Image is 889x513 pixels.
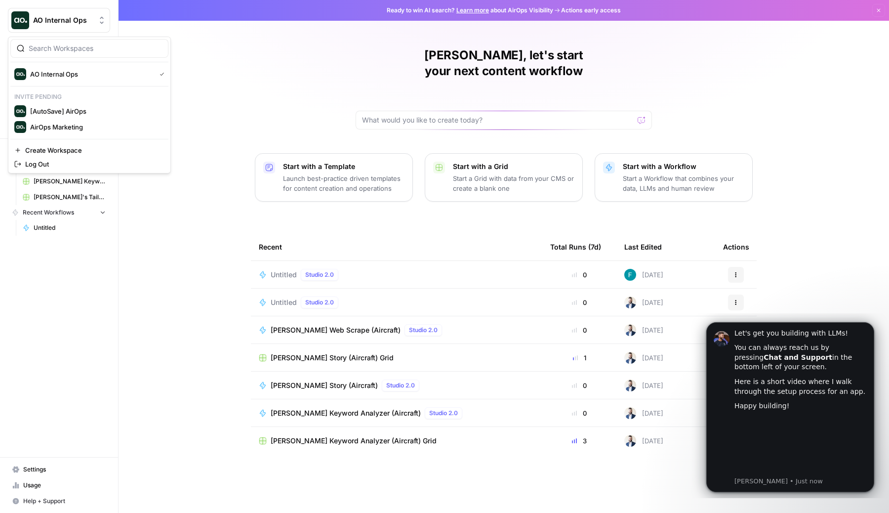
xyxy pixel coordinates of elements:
span: [PERSON_NAME] Keyword Analyzer (Aircraft) Grid [34,177,106,186]
img: 3qwd99qm5jrkms79koxglshcff0m [624,269,636,281]
a: Usage [8,477,110,493]
span: Studio 2.0 [305,298,334,307]
div: 0 [550,325,608,335]
img: [AutoSave] AirOps Logo [14,105,26,117]
span: AirOps Marketing [30,122,161,132]
iframe: Intercom notifications message [691,313,889,498]
input: What would you like to create today? [362,115,634,125]
span: Log Out [25,159,161,169]
a: [PERSON_NAME] Keyword Analyzer (Aircraft) Grid [259,436,534,446]
span: Settings [23,465,106,474]
button: Start with a GridStart a Grid with data from your CMS or create a blank one [425,153,583,202]
div: Workspace: AO Internal Ops [8,37,171,173]
span: Untitled [34,223,106,232]
span: [PERSON_NAME] Keyword Analyzer (Aircraft) Grid [271,436,437,446]
a: [PERSON_NAME] Web Scrape (Aircraft)Studio 2.0 [259,324,534,336]
img: AirOps Marketing Logo [14,121,26,133]
span: Studio 2.0 [305,270,334,279]
span: AO Internal Ops [33,15,93,25]
span: [PERSON_NAME]'s Tailored Email Workflow Grid [34,193,106,202]
div: Recent [259,233,534,260]
span: [PERSON_NAME] Web Scrape (Aircraft) [271,325,401,335]
span: Ready to win AI search? about AirOps Visibility [387,6,553,15]
img: AO Internal Ops Logo [11,11,29,29]
span: [AutoSave] AirOps [30,106,161,116]
span: Untitled [271,270,297,280]
p: Start a Workflow that combines your data, LLMs and human review [623,173,744,193]
button: Help + Support [8,493,110,509]
div: [DATE] [624,435,663,447]
span: Untitled [271,298,297,307]
a: Log Out [10,157,168,171]
div: 1 [550,353,608,363]
div: 0 [550,270,608,280]
button: Start with a WorkflowStart a Workflow that combines your data, LLMs and human review [595,153,753,202]
span: Usage [23,481,106,490]
span: Recent Workflows [23,208,74,217]
p: Launch best-practice driven templates for content creation and operations [283,173,404,193]
p: Invite pending [10,90,168,103]
span: Studio 2.0 [386,381,415,390]
div: Last Edited [624,233,662,260]
img: 9jx7mcr4ixhpj047cl9iju68ah1c [624,324,636,336]
div: [DATE] [624,352,663,364]
a: [PERSON_NAME]'s Tailored Email Workflow Grid [18,189,110,205]
img: 9jx7mcr4ixhpj047cl9iju68ah1c [624,435,636,447]
a: [PERSON_NAME] Story (Aircraft)Studio 2.0 [259,380,534,391]
a: UntitledStudio 2.0 [259,269,534,281]
div: [DATE] [624,380,663,391]
iframe: youtube [43,103,175,162]
span: [PERSON_NAME] Story (Aircraft) Grid [271,353,394,363]
a: Untitled [18,220,110,236]
span: Help + Support [23,497,106,506]
a: Learn more [456,6,489,14]
a: UntitledStudio 2.0 [259,297,534,308]
a: Settings [8,462,110,477]
p: Start a Grid with data from your CMS or create a blank one [453,173,574,193]
p: Start with a Template [283,162,404,171]
span: Studio 2.0 [409,326,438,335]
button: Workspace: AO Internal Ops [8,8,110,33]
span: Actions early access [561,6,621,15]
a: [PERSON_NAME] Keyword Analyzer (Aircraft)Studio 2.0 [259,407,534,419]
input: Search Workspaces [29,43,162,53]
div: 0 [550,408,608,418]
div: [DATE] [624,324,663,336]
p: Start with a Grid [453,162,574,171]
h1: [PERSON_NAME], let's start your next content workflow [356,47,652,79]
div: 0 [550,298,608,307]
div: 3 [550,436,608,446]
div: [DATE] [624,269,663,281]
div: Total Runs (7d) [550,233,601,260]
span: Create Workspace [25,145,161,155]
a: [PERSON_NAME] Keyword Analyzer (Aircraft) Grid [18,173,110,189]
p: Start with a Workflow [623,162,744,171]
span: AO Internal Ops [30,69,152,79]
span: [PERSON_NAME] Keyword Analyzer (Aircraft) [271,408,421,418]
button: Start with a TemplateLaunch best-practice driven templates for content creation and operations [255,153,413,202]
a: [PERSON_NAME] Story (Aircraft) Grid [259,353,534,363]
p: Message from Steven, sent Just now [43,164,175,172]
span: [PERSON_NAME] Story (Aircraft) [271,381,378,390]
img: 9jx7mcr4ixhpj047cl9iju68ah1c [624,297,636,308]
div: Actions [723,233,749,260]
button: Recent Workflows [8,205,110,220]
img: AO Internal Ops Logo [14,68,26,80]
a: Create Workspace [10,143,168,157]
div: 0 [550,381,608,390]
img: 9jx7mcr4ixhpj047cl9iju68ah1c [624,407,636,419]
div: [DATE] [624,407,663,419]
div: [DATE] [624,297,663,308]
img: 9jx7mcr4ixhpj047cl9iju68ah1c [624,380,636,391]
img: 9jx7mcr4ixhpj047cl9iju68ah1c [624,352,636,364]
span: Studio 2.0 [429,409,458,418]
